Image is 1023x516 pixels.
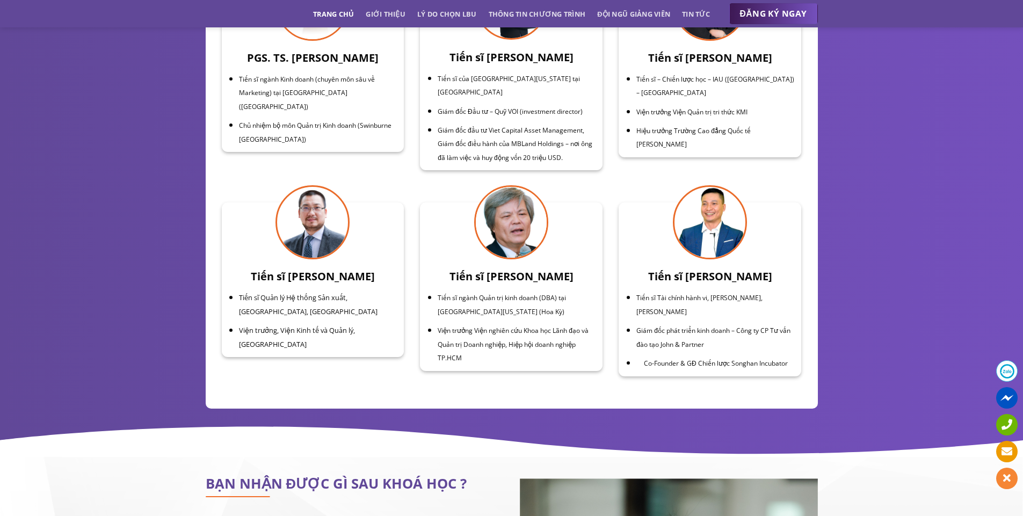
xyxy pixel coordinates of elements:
[438,126,592,162] span: Giám đốc đầu tư Viet Capital Asset Management, Giám đốc điều hành của MBLand Holdings – nơi ông đ...
[729,3,818,25] a: ĐĂNG KÝ NGAY
[636,326,790,349] span: Giám đốc phát triển kinh doanh – Công ty CP Tư vấn đào tạo John & Partner
[636,126,751,149] span: Hiệu trưởng Trường Cao đẳng Quốc tế [PERSON_NAME]
[426,268,596,285] h3: Tiến sĩ [PERSON_NAME]
[438,326,589,362] span: Viện trưởng Viện nghiên cứu Khoa học Lãnh đạo và Quản trị Doanh nghiệp, Hiệp hội doanh nghiệp TP.HCM
[206,478,504,489] h2: BẠN NHẬN ĐƯỢC GÌ SAU KHOÁ HỌC ?
[239,121,391,144] span: Chủ nhiệm bộ môn Quản trị Kinh doanh (Swinburne [GEOGRAPHIC_DATA])
[313,4,354,24] a: Trang chủ
[489,4,586,24] a: Thông tin chương trình
[366,4,405,24] a: Giới thiệu
[239,325,355,349] span: Viện trưởng, Viện Kinh tế và Quản lý, [GEOGRAPHIC_DATA]
[636,293,763,316] span: Tiến sĩ Tài chính hành vi, [PERSON_NAME], [PERSON_NAME]
[438,74,580,97] span: Tiến sĩ của [GEOGRAPHIC_DATA][US_STATE] tại [GEOGRAPHIC_DATA]
[206,496,270,497] img: line-lbu.jpg
[636,107,748,117] span: Viện trưởng Viện Quản trị tri thức KMI
[228,49,398,67] h3: PGS. TS. [PERSON_NAME]
[636,75,794,98] span: Tiến sĩ – Chiến lược học – IAU ([GEOGRAPHIC_DATA]) – [GEOGRAPHIC_DATA]
[597,4,670,24] a: Đội ngũ giảng viên
[239,75,375,111] span: Tiến sĩ ngành Kinh doanh (chuyên môn sâu về Marketing) tại [GEOGRAPHIC_DATA] ([GEOGRAPHIC_DATA])
[239,293,378,316] span: Tiến sĩ Quản lý Hệ thống Sản xuất, [GEOGRAPHIC_DATA], [GEOGRAPHIC_DATA]
[740,7,807,20] span: ĐĂNG KÝ NGAY
[648,50,772,65] span: Tiến sĩ [PERSON_NAME]
[438,293,566,316] span: Tiến sĩ ngành Quản trị kinh doanh (DBA) tại [GEOGRAPHIC_DATA][US_STATE] (Hoa Kỳ)
[438,107,582,116] span: Giám đốc Đầu tư – Quỹ VOI (investment director)
[682,4,710,24] a: Tin tức
[625,268,795,285] h3: Tiến sĩ [PERSON_NAME]
[449,49,574,64] span: Tiến sĩ [PERSON_NAME]
[228,268,398,285] h3: Tiến sĩ [PERSON_NAME]
[417,4,477,24] a: Lý do chọn LBU
[644,359,788,368] span: Co-Founder & GĐ Chiến lược Songhan Incubator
